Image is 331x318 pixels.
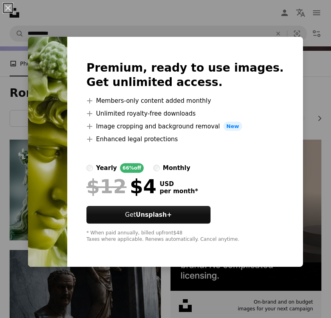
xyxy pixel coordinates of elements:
[86,96,284,106] li: Members-only content added monthly
[86,109,284,118] li: Unlimited royalty-free downloads
[86,61,284,90] h2: Premium, ready to use images. Get unlimited access.
[28,37,67,267] img: premium_photo-1721546847058-bdca6aa12f1b
[136,211,172,218] strong: Unsplash+
[86,176,156,197] div: $4
[223,122,243,131] span: New
[160,180,198,188] span: USD
[86,230,284,243] div: * When paid annually, billed upfront $48 Taxes where applicable. Renews automatically. Cancel any...
[153,165,160,171] input: monthly
[163,163,191,173] div: monthly
[86,134,284,144] li: Enhanced legal protections
[160,188,198,195] span: per month *
[86,176,126,197] span: $12
[96,163,117,173] div: yearly
[86,122,284,131] li: Image cropping and background removal
[86,165,93,171] input: yearly66%off
[86,206,211,224] button: GetUnsplash+
[120,163,144,173] div: 66% off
